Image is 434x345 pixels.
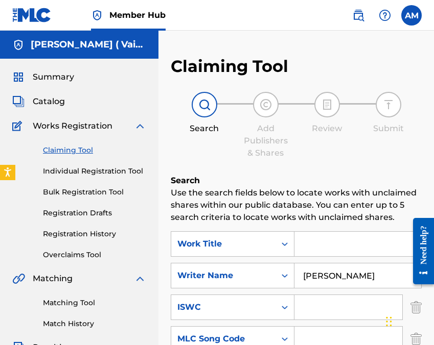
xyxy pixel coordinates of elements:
a: Public Search [348,5,369,26]
div: MLC Song Code [177,333,269,345]
img: step indicator icon for Submit [382,98,395,111]
img: step indicator icon for Review [321,98,333,111]
a: Claiming Tool [43,145,146,156]
div: Writer Name [177,269,269,282]
p: Use the search fields below to locate works with unclaimed shares within our public database. You... [171,187,422,224]
div: ISWC [177,301,269,313]
span: Summary [33,71,74,83]
img: Catalog [12,95,25,108]
a: Individual Registration Tool [43,166,146,177]
img: step indicator icon for Search [198,98,211,111]
h2: Claiming Tool [171,56,288,77]
a: Registration Drafts [43,208,146,218]
div: Review [302,122,353,135]
h6: Search [171,175,422,187]
img: Matching [12,273,25,285]
img: Accounts [12,39,25,51]
img: Delete Criterion [410,294,422,320]
a: Matching Tool [43,298,146,308]
div: Arrastrar [386,306,392,337]
span: Works Registration [33,120,112,132]
a: Bulk Registration Tool [43,187,146,198]
img: Summary [12,71,25,83]
h5: Andres Stephano Milian ( Vaivol ) [31,39,146,51]
img: Top Rightsholder [91,9,103,21]
a: Registration History [43,229,146,239]
div: Add Publishers & Shares [240,122,291,159]
a: CatalogCatalog [12,95,65,108]
img: Works Registration [12,120,26,132]
div: Widget de chat [383,296,434,345]
div: Submit [363,122,414,135]
img: expand [134,120,146,132]
iframe: Resource Center [405,210,434,292]
iframe: Chat Widget [383,296,434,345]
div: Work Title [177,238,269,250]
span: Catalog [33,95,65,108]
img: expand [134,273,146,285]
a: SummarySummary [12,71,74,83]
div: Search [179,122,230,135]
a: Overclaims Tool [43,250,146,260]
span: Member Hub [109,9,166,21]
span: Matching [33,273,73,285]
a: Match History [43,318,146,329]
img: help [379,9,391,21]
img: MLC Logo [12,8,52,22]
img: search [352,9,364,21]
img: step indicator icon for Add Publishers & Shares [260,98,272,111]
div: User Menu [401,5,422,26]
div: Help [375,5,395,26]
